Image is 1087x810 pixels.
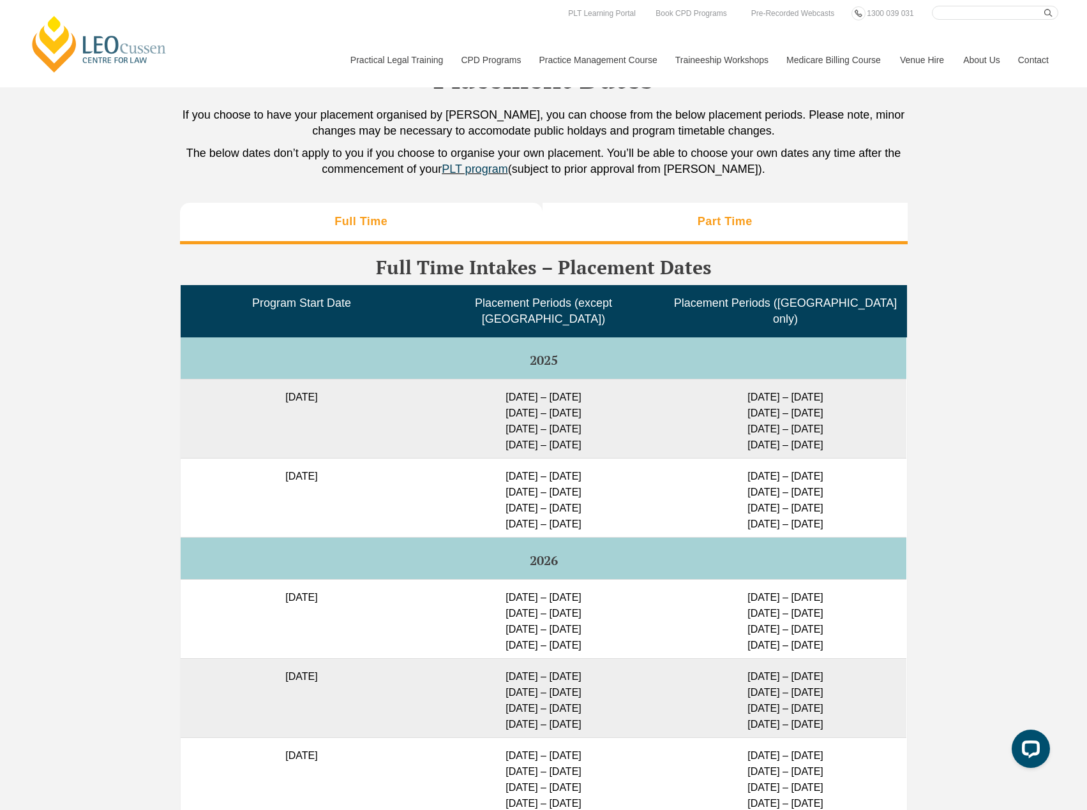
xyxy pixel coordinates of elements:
a: Book CPD Programs [652,6,730,20]
td: [DATE] – [DATE] [DATE] – [DATE] [DATE] – [DATE] [DATE] – [DATE] [423,379,664,458]
h2: Placement Dates [180,63,908,94]
p: The below dates don’t apply to you if you choose to organise your own placement. You’ll be able t... [180,145,908,177]
h3: Part Time [698,214,753,229]
td: [DATE] – [DATE] [DATE] – [DATE] [DATE] – [DATE] [DATE] – [DATE] [423,458,664,537]
td: [DATE] – [DATE] [DATE] – [DATE] [DATE] – [DATE] [DATE] – [DATE] [664,658,906,737]
a: [PERSON_NAME] Centre for Law [29,14,170,74]
a: Medicare Billing Course [777,33,890,87]
h5: 2025 [186,353,901,367]
span: Placement Periods ([GEOGRAPHIC_DATA] only) [674,297,897,325]
td: [DATE] [181,579,423,658]
h3: Full Time Intakes – Placement Dates [180,257,908,278]
td: [DATE] [181,379,423,458]
td: [DATE] [181,658,423,737]
td: [DATE] – [DATE] [DATE] – [DATE] [DATE] – [DATE] [DATE] – [DATE] [664,579,906,658]
p: If you choose to have your placement organised by [PERSON_NAME], you can choose from the below pl... [180,107,908,139]
a: Pre-Recorded Webcasts [748,6,838,20]
a: Venue Hire [890,33,954,87]
a: Practice Management Course [530,33,666,87]
a: CPD Programs [451,33,529,87]
a: 1300 039 031 [864,6,917,20]
a: Traineeship Workshops [666,33,777,87]
a: Contact [1008,33,1058,87]
a: About Us [954,33,1008,87]
span: Program Start Date [252,297,351,309]
a: Practical Legal Training [341,33,452,87]
td: [DATE] – [DATE] [DATE] – [DATE] [DATE] – [DATE] [DATE] – [DATE] [664,458,906,537]
td: [DATE] [181,458,423,537]
iframe: LiveChat chat widget [1001,725,1055,778]
a: PLT Learning Portal [565,6,639,20]
td: [DATE] – [DATE] [DATE] – [DATE] [DATE] – [DATE] [DATE] – [DATE] [423,579,664,658]
a: PLT program [442,163,507,175]
h5: 2026 [186,554,901,568]
span: 1300 039 031 [867,9,913,18]
td: [DATE] – [DATE] [DATE] – [DATE] [DATE] – [DATE] [DATE] – [DATE] [664,379,906,458]
h3: Full Time [334,214,387,229]
span: Placement Periods (except [GEOGRAPHIC_DATA]) [475,297,612,325]
td: [DATE] – [DATE] [DATE] – [DATE] [DATE] – [DATE] [DATE] – [DATE] [423,658,664,737]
